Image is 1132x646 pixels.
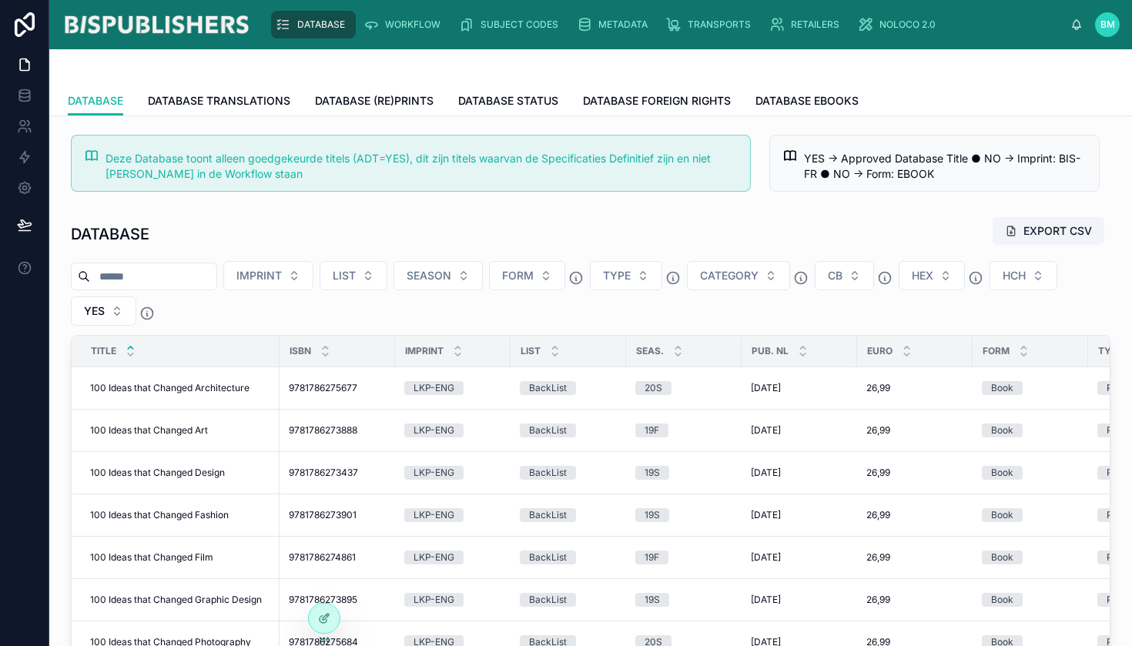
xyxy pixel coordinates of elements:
button: Select Button [990,261,1057,290]
a: DATABASE EBOOKS [755,87,859,118]
img: App logo [62,12,251,37]
a: NOLOCO 2.0 [853,11,946,38]
a: 9781786275677 [289,382,386,394]
div: 19F [645,423,659,437]
a: DATABASE [68,87,123,116]
div: 20S [645,381,662,395]
span: YES → Approved Database Title ● NO → Imprint: BIS-FR ● NO → Form: EBOOK [804,152,1080,180]
a: DATABASE (RE)PRINTS [315,87,434,118]
span: [DATE] [751,551,781,564]
div: 19S [645,508,660,522]
a: BackList [520,466,617,480]
div: scrollable content [263,8,1070,42]
a: 19S [635,508,732,522]
a: Book [982,593,1079,607]
div: LKP-ENG [414,593,454,607]
div: 19S [645,593,660,607]
div: BackList [529,551,567,564]
a: SUBJECT CODES [454,11,569,38]
button: Select Button [815,261,874,290]
span: NOLOCO 2.0 [879,18,936,31]
span: TYPE [603,268,631,283]
a: 100 Ideas that Changed Graphic Design [90,594,270,606]
span: 26,99 [866,594,890,606]
a: [DATE] [751,594,848,606]
h1: DATABASE [71,223,149,245]
button: Select Button [320,261,387,290]
a: LKP-ENG [404,423,501,437]
span: SEASON [407,268,451,283]
span: 9781786273888 [289,424,357,437]
span: YES [84,303,105,319]
a: 26,99 [866,509,963,521]
a: 100 Ideas that Changed Architecture [90,382,270,394]
span: 26,99 [866,551,890,564]
a: 19F [635,423,732,437]
span: DATABASE FOREIGN RIGHTS [583,93,731,109]
span: [DATE] [751,594,781,606]
div: BackList [529,508,567,522]
div: Book [991,593,1013,607]
span: 26,99 [866,382,890,394]
span: 100 Ideas that Changed Design [90,467,225,479]
a: WORKFLOW [359,11,451,38]
a: 9781786273888 [289,424,386,437]
a: 26,99 [866,424,963,437]
span: 9781786275677 [289,382,357,394]
div: LKP-ENG [414,551,454,564]
span: CATEGORY [700,268,759,283]
a: [DATE] [751,509,848,521]
span: DATABASE EBOOKS [755,93,859,109]
a: 26,99 [866,467,963,479]
div: LKP-ENG [414,508,454,522]
div: BackList [529,466,567,480]
span: 26,99 [866,509,890,521]
span: 100 Ideas that Changed Film [90,551,213,564]
span: FORM [502,268,534,283]
a: [DATE] [751,382,848,394]
div: BackList [529,381,567,395]
div: Book [991,551,1013,564]
a: Book [982,381,1079,395]
a: TRANSPORTS [661,11,762,38]
a: LKP-ENG [404,381,501,395]
span: DATABASE [297,18,345,31]
a: 100 Ideas that Changed Fashion [90,509,270,521]
a: Book [982,551,1079,564]
a: DATABASE [271,11,356,38]
span: 9781786273901 [289,509,357,521]
a: [DATE] [751,551,848,564]
a: LKP-ENG [404,551,501,564]
a: 100 Ideas that Changed Design [90,467,270,479]
a: Book [982,508,1079,522]
span: [DATE] [751,424,781,437]
a: 9781786274861 [289,551,386,564]
span: Deze Database toont alleen goedgekeurde titels (ADT=YES), dit zijn titels waarvan de Specificatie... [105,152,711,180]
span: 100 Ideas that Changed Graphic Design [90,594,262,606]
span: LIST [333,268,356,283]
button: Select Button [899,261,965,290]
span: HEX [912,268,933,283]
span: TITLE [91,345,116,357]
a: 19F [635,551,732,564]
span: 9781786274861 [289,551,356,564]
a: BackList [520,381,617,395]
a: LKP-ENG [404,508,501,522]
div: BackList [529,593,567,607]
a: 26,99 [866,551,963,564]
span: ISBN [290,345,311,357]
span: DATABASE STATUS [458,93,558,109]
button: Select Button [223,261,313,290]
div: Book [991,381,1013,395]
a: METADATA [572,11,658,38]
a: 100 Ideas that Changed Film [90,551,270,564]
span: BM [1100,18,1115,31]
span: TYPE [1098,345,1123,357]
a: LKP-ENG [404,466,501,480]
span: [DATE] [751,509,781,521]
span: DATABASE (RE)PRINTS [315,93,434,109]
a: 26,99 [866,594,963,606]
button: EXPORT CSV [993,217,1104,245]
div: Book [991,423,1013,437]
div: 19S [645,466,660,480]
